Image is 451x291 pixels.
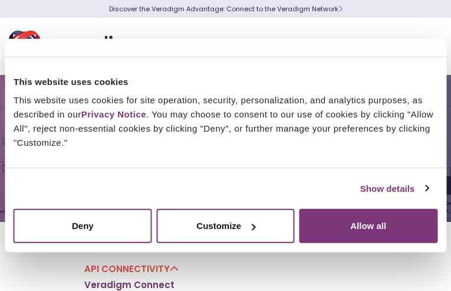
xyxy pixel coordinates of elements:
[299,209,437,243] button: Allow all
[338,4,343,14] span: Learn More
[416,31,433,61] button: Toggle Navigation Menu
[14,93,437,150] div: This website uses cookies for site operation, security, personalization, and analytics purposes, ...
[156,209,295,243] button: Customize
[109,4,343,14] a: Discover the Veradigm Advantage: Connect to the Veradigm NetworkLearn More
[9,27,150,66] img: Veradigm logo
[84,263,179,275] a: API Connectivity
[81,109,146,119] a: Privacy Notice
[14,74,437,89] div: This website uses cookies
[14,209,152,243] button: Deny
[360,181,429,195] a: Show details
[84,279,175,291] a: Veradigm Connect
